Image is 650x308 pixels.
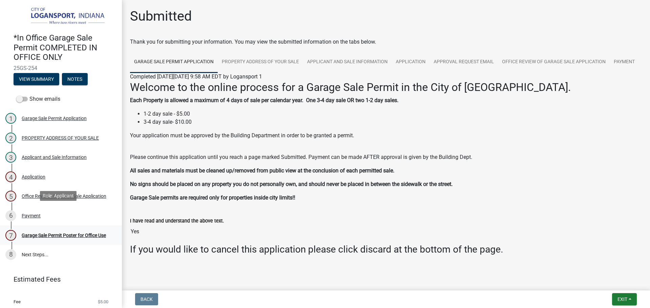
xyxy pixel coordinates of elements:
[5,133,16,143] div: 2
[140,297,153,302] span: Back
[218,51,303,73] a: PROPERTY ADDRESS OF YOUR SALE
[98,300,108,304] span: $5.00
[130,73,262,80] span: Completed [DATE][DATE] 9:58 AM EDT by Logansport 1
[617,297,627,302] span: Exit
[144,118,642,126] li: 3-4 day sale- $10.00
[498,51,610,73] a: Office Review of Garage Sale Application
[130,153,642,161] p: Please continue this application until you reach a page marked Submitted. Payment can be made AFT...
[130,51,218,73] a: Garage Sale Permit Application
[5,171,16,182] div: 4
[40,191,77,201] div: Role: Applicant
[130,181,453,187] strong: No signs should be placed on any property you do not personally own, and should never be placed i...
[5,249,16,260] div: 8
[22,155,87,160] div: Applicant and Sale Information
[14,77,59,82] wm-modal-confirm: Summary
[14,65,108,71] span: 25GS-254
[303,51,392,73] a: Applicant and Sale Information
[144,110,642,118] li: 1-2 day sale - $5.00
[130,8,192,24] h1: Submitted
[5,273,111,286] a: Estimated Fees
[22,136,99,140] div: PROPERTY ADDRESS OF YOUR SALE
[22,233,106,238] div: Garage Sale Permit Poster for Office Use
[22,194,106,198] div: Office Review of Garage Sale Application
[130,244,642,255] h3: If you would like to cancel this application please click discard at the bottom of the page.
[130,167,394,174] strong: All sales and materials must be cleaned up/removed from public view at the conclusion of each per...
[62,73,88,85] button: Notes
[130,81,642,94] h2: Welcome to the online process for a Garage Sale Permit in the City of [GEOGRAPHIC_DATA].
[22,116,87,121] div: Garage Sale Permit Application
[5,230,16,241] div: 7
[22,213,41,218] div: Payment
[14,33,116,62] h4: *In Office Garage Sale Permit COMPLETED IN OFFICE ONLY
[430,51,498,73] a: Approval Request Email
[610,51,639,73] a: Payment
[130,132,642,148] p: Your application must be approved by the Building Department in order to be granted a permit.
[5,152,16,163] div: 3
[130,38,642,46] div: Thank you for submitting your information. You may view the submitted information on the tabs below.
[5,191,16,202] div: 5
[14,73,59,85] button: View Summary
[14,7,111,26] img: City of Logansport, Indiana
[16,95,60,103] label: Show emails
[62,77,88,82] wm-modal-confirm: Notes
[5,113,16,124] div: 1
[5,210,16,221] div: 6
[130,219,224,223] label: I have read and understand the above text.
[22,174,45,179] div: Application
[612,293,637,305] button: Exit
[135,293,158,305] button: Back
[392,51,430,73] a: Application
[130,97,398,103] strong: Each Property is allowed a maximum of 4 days of sale per calendar year. One 3-4 day sale OR two 1...
[130,194,295,201] strong: Garage Sale permits are required only for properties inside city limits!!
[14,300,21,304] span: Fee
